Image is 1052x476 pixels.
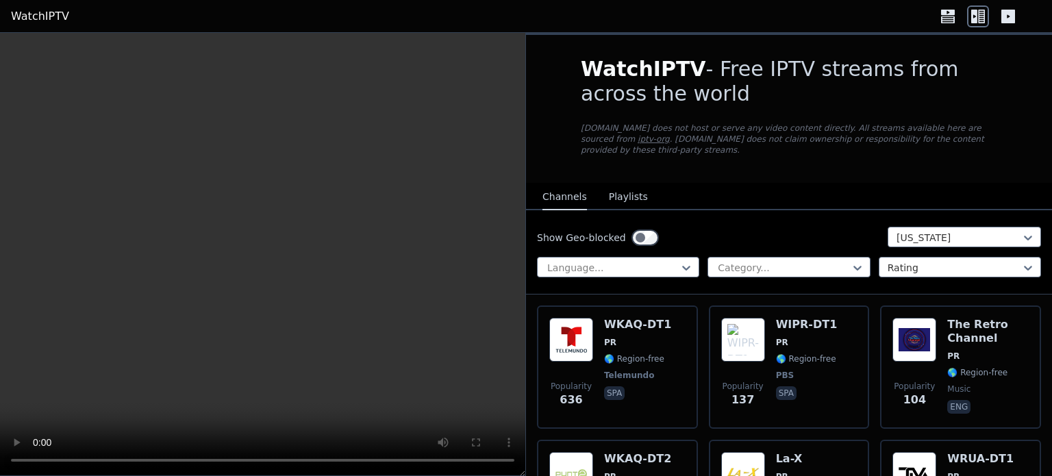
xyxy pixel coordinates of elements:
[776,386,797,400] p: spa
[604,386,625,400] p: spa
[947,400,970,414] p: eng
[947,367,1007,378] span: 🌎 Region-free
[604,318,671,331] h6: WKAQ-DT1
[560,392,582,408] span: 636
[723,381,764,392] span: Popularity
[537,231,626,245] label: Show Geo-blocked
[903,392,926,408] span: 104
[581,57,997,106] h1: - Free IPTV streams from across the world
[947,318,1029,345] h6: The Retro Channel
[776,337,788,348] span: PR
[721,318,765,362] img: WIPR-DT1
[894,381,935,392] span: Popularity
[11,8,69,25] a: WatchIPTV
[638,134,670,144] a: iptv-org
[549,318,593,362] img: WKAQ-DT1
[542,184,587,210] button: Channels
[892,318,936,362] img: The Retro Channel
[776,452,836,466] h6: La-X
[604,452,671,466] h6: WKAQ-DT2
[604,370,654,381] span: Telemundo
[947,351,960,362] span: PR
[947,384,970,394] span: music
[947,452,1014,466] h6: WRUA-DT1
[551,381,592,392] span: Popularity
[581,123,997,155] p: [DOMAIN_NAME] does not host or serve any video content directly. All streams available here are s...
[581,57,706,81] span: WatchIPTV
[604,337,616,348] span: PR
[776,353,836,364] span: 🌎 Region-free
[776,318,838,331] h6: WIPR-DT1
[731,392,754,408] span: 137
[776,370,794,381] span: PBS
[604,353,664,364] span: 🌎 Region-free
[609,184,648,210] button: Playlists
